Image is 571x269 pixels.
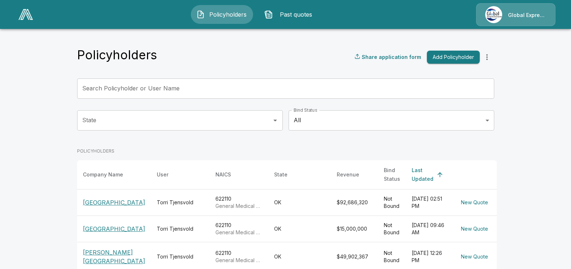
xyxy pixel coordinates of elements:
[378,215,406,242] td: Not Bound
[289,110,494,131] div: All
[270,115,280,125] button: Open
[157,170,168,179] div: User
[215,257,263,264] p: General Medical and Surgical Hospitals
[191,5,253,24] button: Policyholders IconPolicyholders
[480,50,494,64] button: more
[412,166,433,183] div: Last Updated
[264,10,273,19] img: Past quotes Icon
[215,202,263,210] p: General Medical and Surgical Hospitals
[378,189,406,215] td: Not Bound
[458,250,491,264] button: New Quote
[362,53,421,61] p: Share application form
[215,249,263,264] div: 622110
[427,51,480,64] button: Add Policyholder
[215,229,263,236] p: General Medical and Surgical Hospitals
[215,170,231,179] div: NAICS
[215,222,263,236] div: 622110
[378,160,406,189] th: Bind Status
[337,170,359,179] div: Revenue
[458,196,491,209] button: New Quote
[18,9,33,20] img: AA Logo
[331,189,378,215] td: $92,686,320
[196,10,205,19] img: Policyholders Icon
[157,253,204,260] div: Torri Tjensvold
[77,47,157,63] h4: Policyholders
[331,215,378,242] td: $15,000,000
[268,215,331,242] td: OK
[83,198,145,207] p: [GEOGRAPHIC_DATA]
[274,170,287,179] div: State
[208,10,248,19] span: Policyholders
[77,148,497,154] p: POLICYHOLDERS
[458,222,491,236] button: New Quote
[157,199,204,206] div: Torri Tjensvold
[259,5,321,24] button: Past quotes IconPast quotes
[406,189,452,215] td: [DATE] 02:51 PM
[406,215,452,242] td: [DATE] 09:46 AM
[276,10,316,19] span: Past quotes
[424,51,480,64] a: Add Policyholder
[157,225,204,232] div: Torri Tjensvold
[294,107,317,113] label: Bind Status
[83,248,145,265] p: [PERSON_NAME][GEOGRAPHIC_DATA]
[215,195,263,210] div: 622110
[83,225,145,233] p: [GEOGRAPHIC_DATA]
[83,170,123,179] div: Company Name
[268,189,331,215] td: OK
